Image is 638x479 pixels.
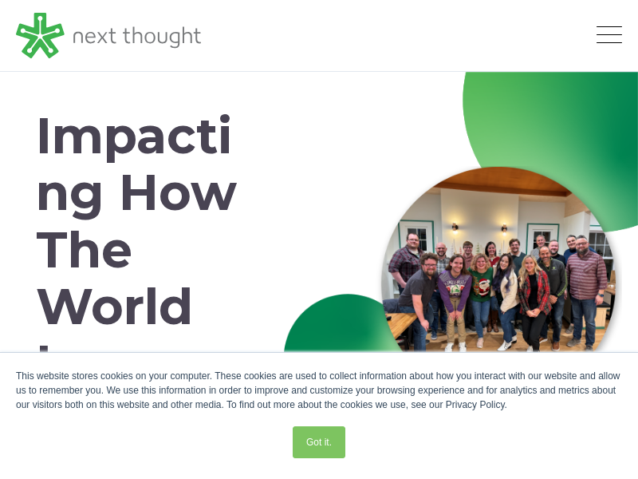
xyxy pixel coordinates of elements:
span: Impacting How The World Learns [36,105,237,394]
div: This website stores cookies on your computer. These cookies are used to collect information about... [16,369,622,412]
button: Open Mobile Menu [597,26,622,46]
img: LG - NextThought Logo [16,13,201,59]
a: Got it. [293,426,345,458]
img: NTGroup [279,166,622,452]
